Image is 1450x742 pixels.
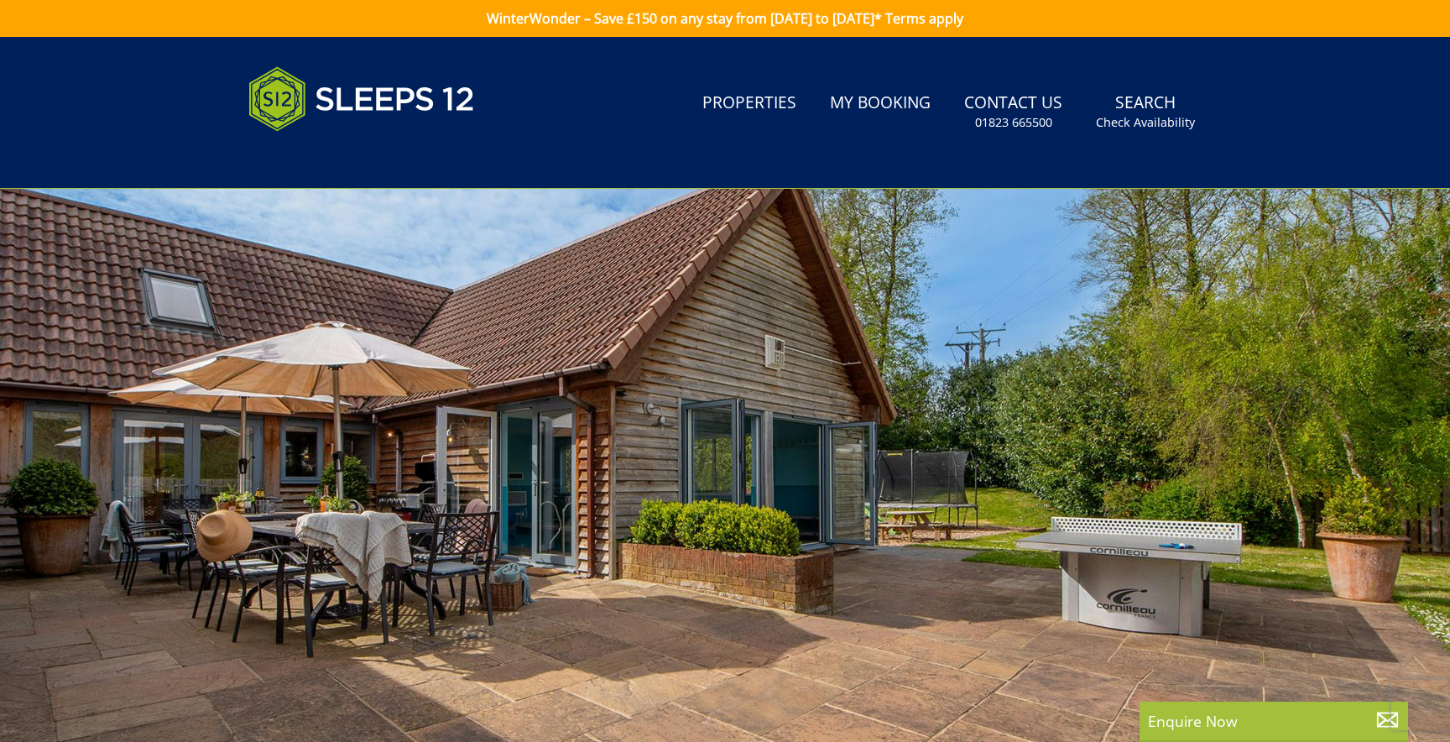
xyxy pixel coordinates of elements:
[1148,710,1400,732] p: Enquire Now
[1096,114,1195,131] small: Check Availability
[696,85,803,123] a: Properties
[957,85,1069,139] a: Contact Us01823 665500
[823,85,937,123] a: My Booking
[975,114,1052,131] small: 01823 665500
[240,151,416,165] iframe: Customer reviews powered by Trustpilot
[248,57,475,141] img: Sleeps 12
[1089,85,1202,139] a: SearchCheck Availability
